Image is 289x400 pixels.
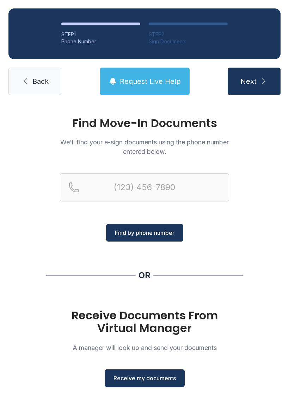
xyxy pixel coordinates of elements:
[149,31,228,38] div: STEP 2
[60,173,229,201] input: Reservation phone number
[113,374,176,382] span: Receive my documents
[149,38,228,45] div: Sign Documents
[61,31,140,38] div: STEP 1
[60,118,229,129] h1: Find Move-In Documents
[139,270,150,281] div: OR
[32,76,49,86] span: Back
[60,343,229,352] p: A manager will look up and send your documents
[61,38,140,45] div: Phone Number
[60,309,229,335] h1: Receive Documents From Virtual Manager
[240,76,257,86] span: Next
[60,137,229,156] p: We'll find your e-sign documents using the phone number entered below.
[120,76,181,86] span: Request Live Help
[115,229,174,237] span: Find by phone number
